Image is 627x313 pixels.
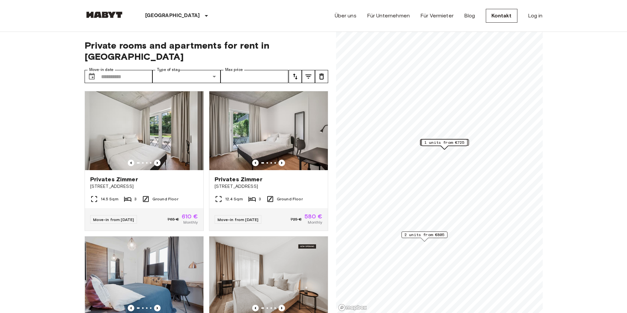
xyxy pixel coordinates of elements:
[225,196,243,202] span: 12.4 Sqm
[335,12,356,20] a: Über uns
[93,217,134,222] span: Move-in from [DATE]
[464,12,475,20] a: Blog
[85,40,328,62] span: Private rooms and apartments for rent in [GEOGRAPHIC_DATA]
[134,196,137,202] span: 3
[90,183,198,190] span: [STREET_ADDRESS]
[315,70,328,83] button: tune
[128,305,134,311] button: Previous image
[90,175,138,183] span: Privates Zimmer
[167,216,179,222] span: 765 €
[278,160,285,166] button: Previous image
[101,196,118,202] span: 14.5 Sqm
[209,91,328,231] a: Marketing picture of unit DE-01-259-004-03QPrevious imagePrevious imagePrivates Zimmer[STREET_ADD...
[225,67,243,73] label: Max price
[209,91,328,170] img: Marketing picture of unit DE-01-259-004-03Q
[215,175,262,183] span: Privates Zimmer
[145,12,200,20] p: [GEOGRAPHIC_DATA]
[152,196,178,202] span: Ground Floor
[404,232,444,238] span: 2 units from €805
[259,196,261,202] span: 3
[85,91,204,231] a: Marketing picture of unit DE-01-259-004-01QPrevious imagePrevious imagePrivates Zimmer[STREET_ADD...
[401,232,447,242] div: Map marker
[424,140,464,145] span: 1 units from €725
[302,70,315,83] button: tune
[85,70,98,83] button: Choose date
[182,213,198,219] span: 610 €
[289,70,302,83] button: tune
[89,67,114,73] label: Move-in date
[154,305,161,311] button: Previous image
[421,139,467,149] div: Map marker
[252,160,259,166] button: Previous image
[85,11,124,18] img: Habyt
[420,139,469,149] div: Map marker
[252,305,259,311] button: Previous image
[290,216,302,222] span: 725 €
[183,219,198,225] span: Monthly
[215,183,323,190] span: [STREET_ADDRESS]
[128,160,134,166] button: Previous image
[154,160,161,166] button: Previous image
[528,12,543,20] a: Log in
[308,219,322,225] span: Monthly
[277,196,303,202] span: Ground Floor
[218,217,259,222] span: Move-in from [DATE]
[278,305,285,311] button: Previous image
[85,91,203,170] img: Marketing picture of unit DE-01-259-004-01Q
[486,9,517,23] a: Kontakt
[420,12,454,20] a: Für Vermieter
[367,12,410,20] a: Für Unternehmen
[304,213,323,219] span: 580 €
[157,67,180,73] label: Type of stay
[338,304,367,311] a: Mapbox logo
